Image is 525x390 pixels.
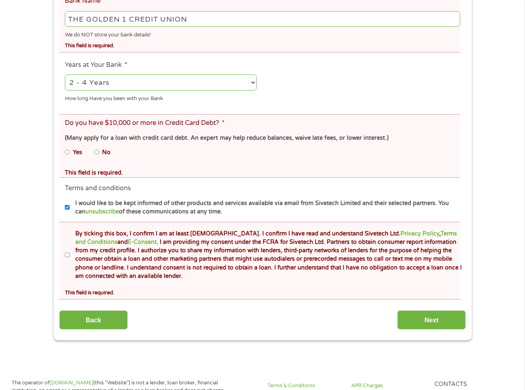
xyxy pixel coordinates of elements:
a: APR Charges [351,382,425,390]
label: Do you have $10,000 or more in Credit Card Debt? [65,119,225,127]
h4: Contacts [434,381,509,388]
label: I would like to be kept informed of other products and services available via email from Sivetech... [70,199,463,216]
a: Terms and Conditions [75,230,457,245]
a: Terms & Conditions [268,382,342,390]
input: Back [59,310,128,330]
div: This field is required. [65,39,460,50]
label: No [102,148,111,157]
div: We do NOT store your bank details! [65,28,460,39]
div: How long Have you been with your Bank [65,92,257,103]
input: Next [397,310,466,330]
label: Years at Your Bank [65,61,127,69]
label: Terms and conditions [65,184,131,193]
div: This field is required. [65,169,454,177]
label: By ticking this box, I confirm I am at least [DEMOGRAPHIC_DATA]. I confirm I have read and unders... [70,229,463,281]
label: Yes [73,148,82,157]
div: (Many apply for a loan with credit card debt. An expert may help reduce balances, waive late fees... [65,134,454,143]
a: E-Consent [128,239,157,245]
a: unsubscribe [85,208,119,215]
div: This field is required. [65,286,460,297]
a: [DOMAIN_NAME] [50,380,93,386]
a: Privacy Policy [400,230,439,237]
